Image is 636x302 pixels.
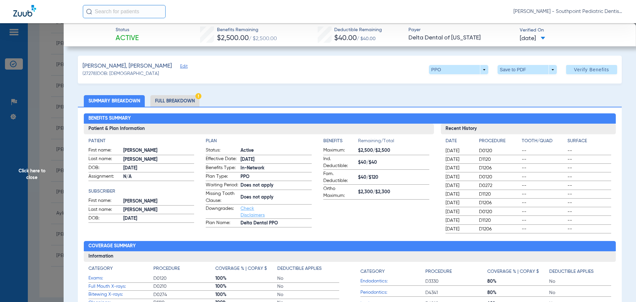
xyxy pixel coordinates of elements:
[84,113,616,124] h2: Benefits Summary
[249,36,277,41] span: / $2,500.00
[123,198,194,205] span: [PERSON_NAME]
[522,200,565,206] span: --
[217,35,249,42] span: $2,500.00
[446,209,473,215] span: [DATE]
[123,215,194,222] span: [DATE]
[123,147,194,154] span: [PERSON_NAME]
[86,9,92,15] img: Search Icon
[206,155,238,163] span: Effective Date:
[153,291,215,298] span: D0274
[446,217,473,224] span: [DATE]
[479,156,519,163] span: D1120
[84,95,145,107] li: Summary Breakdown
[446,165,473,171] span: [DATE]
[567,182,611,189] span: --
[446,182,473,189] span: [DATE]
[446,226,473,232] span: [DATE]
[240,165,312,172] span: In-Network
[567,138,611,147] app-breakdown-title: Surface
[479,138,519,147] app-breakdown-title: Procedure
[215,265,277,274] app-breakdown-title: Coverage % | Copay $
[446,138,473,147] app-breakdown-title: Date
[240,220,312,227] span: Delta Dental PPO
[88,147,121,155] span: First name:
[567,165,611,171] span: --
[206,147,238,155] span: Status:
[549,278,611,285] span: No
[206,138,312,145] h4: Plan
[88,188,194,195] app-breakdown-title: Subscriber
[88,173,121,181] span: Assignment:
[277,265,339,274] app-breakdown-title: Deductible Applies
[217,27,277,33] span: Benefits Remaining
[240,194,312,201] span: Does not apply
[88,283,153,290] span: Full Mouth X-rays:
[206,164,238,172] span: Benefits Type:
[88,155,121,163] span: Last name:
[123,165,194,172] span: [DATE]
[567,148,611,154] span: --
[84,251,616,262] h3: Information
[360,289,425,296] span: Periodontics:
[323,155,356,169] span: Ind. Deductible:
[88,265,153,274] app-breakdown-title: Category
[358,159,429,166] span: $40/$40
[323,138,358,147] app-breakdown-title: Benefits
[429,65,488,74] button: PPO
[215,265,267,272] h4: Coverage % | Copay $
[215,283,277,290] span: 100%
[215,291,277,298] span: 100%
[567,217,611,224] span: --
[549,265,611,277] app-breakdown-title: Deductible Applies
[360,278,425,285] span: Endodontics:
[446,191,473,198] span: [DATE]
[446,138,473,145] h4: Date
[425,278,487,285] span: D3330
[479,138,519,145] h4: Procedure
[567,209,611,215] span: --
[277,275,339,282] span: No
[180,64,186,70] span: Edit
[479,226,519,232] span: D1206
[323,170,356,184] span: Fam. Deductible:
[446,148,473,154] span: [DATE]
[446,174,473,180] span: [DATE]
[446,200,473,206] span: [DATE]
[487,278,549,285] span: 80%
[358,189,429,196] span: $2,300/$2,300
[446,156,473,163] span: [DATE]
[408,27,514,33] span: Payer
[522,226,565,232] span: --
[479,182,519,189] span: D0272
[82,70,159,77] span: (27278) DOB: [DEMOGRAPHIC_DATA]
[323,185,356,199] span: Ortho Maximum:
[88,206,121,214] span: Last name:
[88,164,121,172] span: DOB:
[360,268,385,275] h4: Category
[195,93,201,99] img: Hazard
[574,67,609,72] span: Verify Benefits
[566,65,617,74] button: Verify Benefits
[522,138,565,145] h4: Tooth/Quad
[84,124,434,134] h3: Patient & Plan Information
[206,219,238,227] span: Plan Name:
[123,156,194,163] span: [PERSON_NAME]
[522,182,565,189] span: --
[603,270,636,302] iframe: Chat Widget
[487,268,539,275] h4: Coverage % | Copay $
[479,174,519,180] span: D0120
[487,289,549,296] span: 80%
[323,147,356,155] span: Maximum:
[83,5,166,18] input: Search for patients
[522,174,565,180] span: --
[88,138,194,145] h4: Patient
[358,174,429,181] span: $40/$120
[522,148,565,154] span: --
[277,265,322,272] h4: Deductible Applies
[323,138,358,145] h4: Benefits
[549,289,611,296] span: No
[549,268,594,275] h4: Deductible Applies
[479,217,519,224] span: D1120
